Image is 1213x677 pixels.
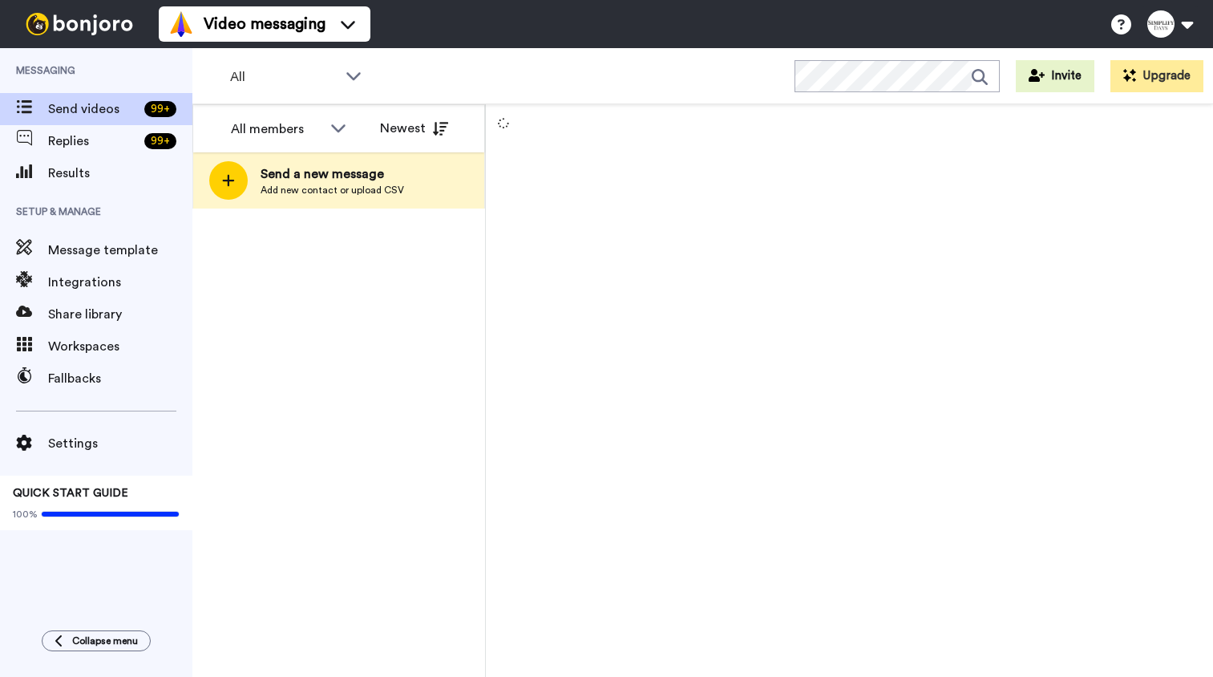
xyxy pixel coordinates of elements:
[48,273,192,292] span: Integrations
[168,11,194,37] img: vm-color.svg
[42,630,151,651] button: Collapse menu
[204,13,325,35] span: Video messaging
[231,120,322,139] div: All members
[72,634,138,647] span: Collapse menu
[1110,60,1203,92] button: Upgrade
[48,241,192,260] span: Message template
[144,133,176,149] div: 99 +
[368,112,460,144] button: Newest
[48,337,192,356] span: Workspaces
[144,101,176,117] div: 99 +
[48,369,192,388] span: Fallbacks
[48,164,192,183] span: Results
[13,488,128,499] span: QUICK START GUIDE
[48,305,192,324] span: Share library
[19,13,139,35] img: bj-logo-header-white.svg
[230,67,338,87] span: All
[48,434,192,453] span: Settings
[1016,60,1094,92] button: Invite
[13,508,38,521] span: 100%
[48,132,138,151] span: Replies
[48,99,138,119] span: Send videos
[261,164,404,184] span: Send a new message
[261,184,404,197] span: Add new contact or upload CSV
